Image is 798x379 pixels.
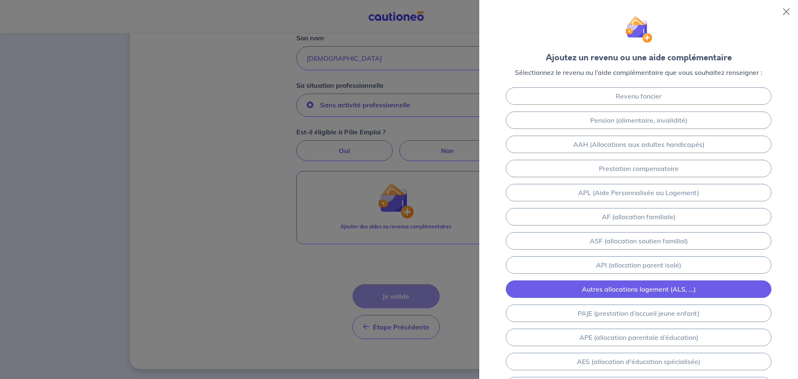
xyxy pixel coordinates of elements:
[506,160,771,177] a: Prestation compensatoire
[625,16,652,43] img: illu_wallet.svg
[546,52,732,64] div: Ajoutez un revenu ou une aide complémentaire
[506,208,771,225] a: AF (allocation familiale)
[506,256,771,274] a: API (allocation parent isolé)
[506,87,771,105] a: Revenu foncier
[506,232,771,250] a: ASF (allocation soutien familial)
[506,111,771,129] a: Pension (alimentaire, invalidité)
[506,353,771,370] a: AES (allocation d'éducation spécialisée)
[506,329,771,346] a: APE (allocation parentale d’éducation)
[515,67,762,77] p: Sélectionnez le revenu ou l’aide complémentaire que vous souhaitez renseigner :
[506,305,771,322] a: PAJE (prestation d’accueil jeune enfant)
[780,5,793,18] button: Close
[506,136,771,153] a: AAH (Allocations aux adultes handicapés)
[506,184,771,201] a: APL (Aide Personnalisée au Logement)
[506,280,771,298] a: Autres allocations logement (ALS, ...)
